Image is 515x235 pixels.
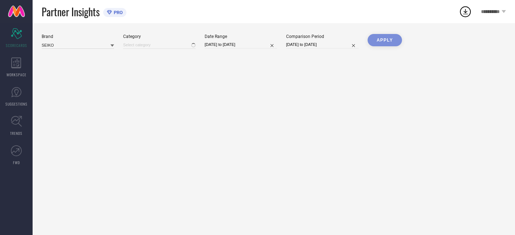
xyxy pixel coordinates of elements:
[123,34,196,39] div: Category
[42,34,114,39] div: Brand
[459,5,472,18] div: Open download list
[42,4,100,19] span: Partner Insights
[205,34,277,39] div: Date Range
[13,160,20,165] span: FWD
[205,41,277,48] input: Select date range
[10,131,22,136] span: TRENDS
[286,34,359,39] div: Comparison Period
[286,41,359,48] input: Select comparison period
[5,101,28,107] span: SUGGESTIONS
[7,72,26,77] span: WORKSPACE
[112,10,123,15] span: PRO
[6,43,27,48] span: SCORECARDS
